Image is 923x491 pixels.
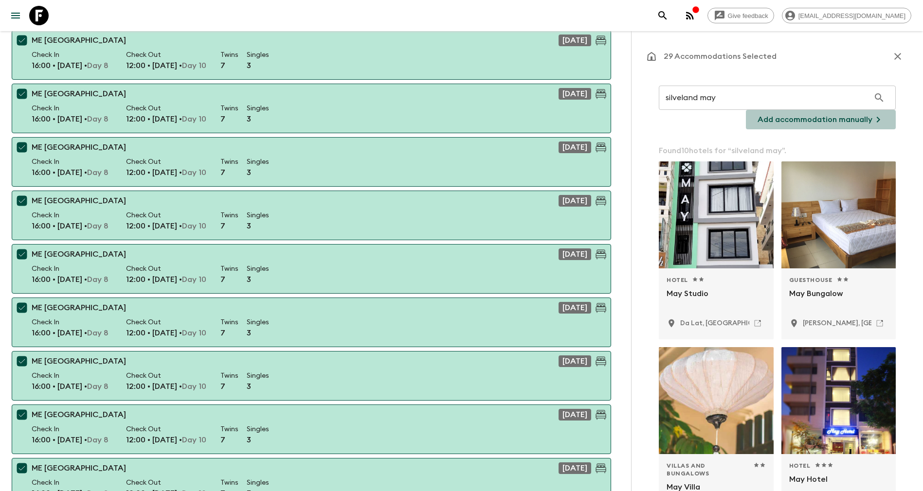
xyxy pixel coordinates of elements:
span: Hotel [789,462,811,470]
span: Day 10 [182,62,206,70]
span: Day 10 [182,383,206,390]
span: [EMAIL_ADDRESS][DOMAIN_NAME] [793,12,911,19]
p: May Studio [667,288,766,311]
p: Twins [220,478,235,488]
button: ME [GEOGRAPHIC_DATA][DATE]Check In16:00 • [DATE] •Day 8Check Out12:00 • [DATE] •Day 10Twins7Singles3 [12,244,611,294]
p: Check Out [126,104,209,113]
p: 7 [220,434,235,446]
p: 3 [247,327,261,339]
p: Singles [247,317,261,327]
p: Singles [247,157,261,167]
p: Check In [32,210,114,220]
span: Day 10 [182,329,206,337]
p: 16:00 • [DATE] • [32,381,114,392]
p: Check In [32,478,114,488]
div: Photo of May Studio [659,161,774,268]
p: Twins [220,371,235,381]
p: Check Out [126,157,209,167]
p: Da Lat, Vietnam [680,318,778,328]
p: 12:00 • [DATE] • [126,167,209,178]
button: ME [GEOGRAPHIC_DATA][DATE]Check In16:00 • [DATE] •Day 8Check Out12:00 • [DATE] •Day 10Twins7Singles3 [12,404,611,454]
div: [DATE] [559,462,591,474]
p: Check In [32,157,114,167]
p: Singles [247,104,261,113]
p: Check Out [126,210,209,220]
p: Check Out [126,264,209,274]
div: [EMAIL_ADDRESS][DOMAIN_NAME] [782,8,911,23]
p: 7 [220,327,235,339]
p: 29 Accommodations Selected [664,51,777,62]
p: 12:00 • [DATE] • [126,381,209,392]
p: 16:00 • [DATE] • [32,220,114,232]
p: 3 [247,220,261,232]
div: Photo of May Villa [659,347,774,454]
span: Guesthouse [789,276,833,284]
p: Twins [220,50,235,60]
p: ME [GEOGRAPHIC_DATA] [32,302,126,314]
p: 16:00 • [DATE] • [32,327,114,339]
p: ME [GEOGRAPHIC_DATA] [32,141,126,153]
p: Check Out [126,50,209,60]
p: 12:00 • [DATE] • [126,434,209,446]
p: 16:00 • [DATE] • [32,434,114,446]
button: ME [GEOGRAPHIC_DATA][DATE]Check In16:00 • [DATE] •Day 8Check Out12:00 • [DATE] •Day 10Twins7Singles3 [12,30,611,80]
button: ME [GEOGRAPHIC_DATA][DATE]Check In16:00 • [DATE] •Day 8Check Out12:00 • [DATE] •Day 10Twins7Singles3 [12,351,611,401]
p: 16:00 • [DATE] • [32,60,114,71]
button: ME [GEOGRAPHIC_DATA][DATE]Check In16:00 • [DATE] •Day 8Check Out12:00 • [DATE] •Day 10Twins7Singles3 [12,84,611,133]
p: Twins [220,210,235,220]
p: Singles [247,424,261,434]
div: [DATE] [559,248,591,260]
p: 12:00 • [DATE] • [126,220,209,232]
span: Day 10 [182,115,206,123]
p: ME [GEOGRAPHIC_DATA] [32,409,126,421]
p: Check Out [126,424,209,434]
p: 16:00 • [DATE] • [32,167,114,178]
span: Day 8 [87,115,109,123]
p: 7 [220,113,235,125]
div: [DATE] [559,195,591,207]
span: Villas and Bungalows [667,462,749,477]
p: Check In [32,371,114,381]
span: Day 8 [87,222,109,230]
a: Give feedback [707,8,774,23]
button: Add accommodation manually [746,110,896,129]
p: 12:00 • [DATE] • [126,327,209,339]
p: 12:00 • [DATE] • [126,274,209,285]
p: Add accommodation manually [758,114,872,125]
p: 16:00 • [DATE] • [32,274,114,285]
div: [DATE] [559,355,591,367]
p: Twins [220,104,235,113]
span: Day 8 [87,169,109,176]
p: 3 [247,113,261,125]
input: Search for a region or hotel... [659,84,869,111]
button: menu [6,6,25,25]
p: Singles [247,371,261,381]
p: 3 [247,60,261,71]
button: ME [GEOGRAPHIC_DATA][DATE]Check In16:00 • [DATE] •Day 8Check Out12:00 • [DATE] •Day 10Twins7Singles3 [12,298,611,347]
p: Check In [32,104,114,113]
p: 7 [220,274,235,285]
p: Check Out [126,371,209,381]
span: Day 10 [182,276,206,283]
p: 16:00 • [DATE] • [32,113,114,125]
span: Day 8 [87,329,109,337]
span: Day 8 [87,62,109,70]
p: Twins [220,424,235,434]
p: ME [GEOGRAPHIC_DATA] [32,355,126,367]
p: ME [GEOGRAPHIC_DATA] [32,35,126,46]
p: 7 [220,381,235,392]
p: Check Out [126,317,209,327]
p: ME [GEOGRAPHIC_DATA] [32,248,126,260]
p: 3 [247,274,261,285]
p: ME [GEOGRAPHIC_DATA] [32,462,126,474]
div: [DATE] [559,409,591,421]
span: Give feedback [723,12,774,19]
p: 7 [220,167,235,178]
p: Singles [247,478,261,488]
p: ME [GEOGRAPHIC_DATA] [32,195,126,207]
p: 7 [220,60,235,71]
p: 3 [247,167,261,178]
div: Photo of May Bungalow [781,161,896,268]
p: Twins [220,157,235,167]
span: Hotel [667,276,688,284]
